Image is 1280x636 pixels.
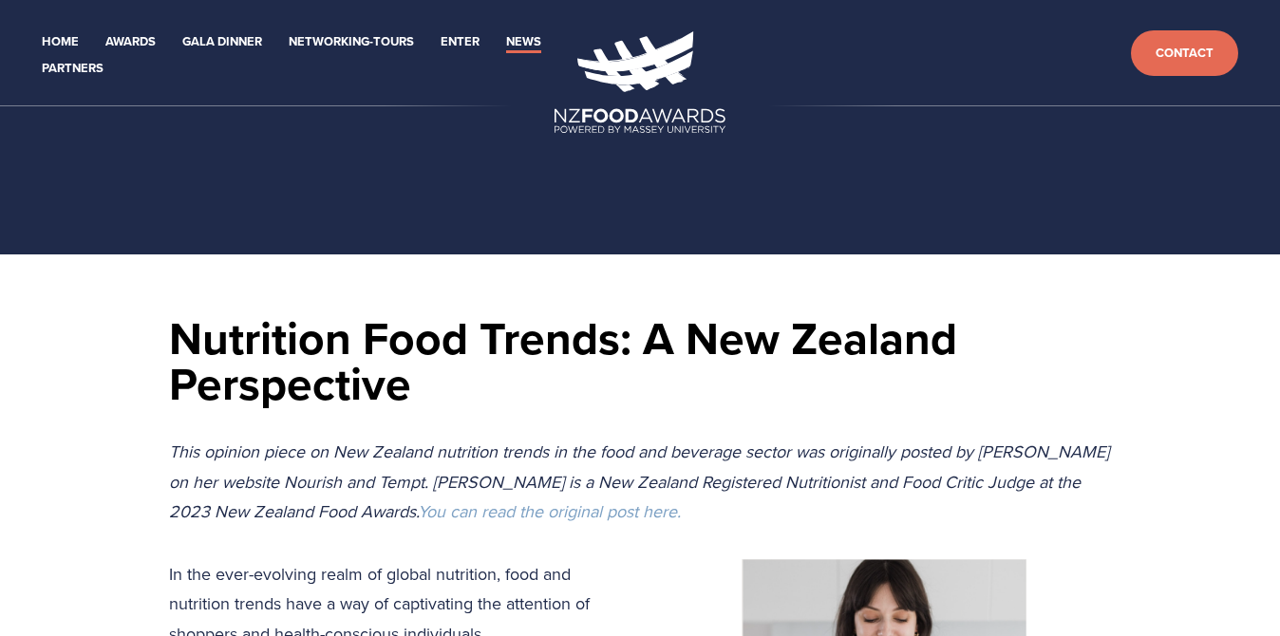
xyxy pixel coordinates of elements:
[169,440,1114,523] em: This opinion piece on New Zealand nutrition trends in the food and beverage sector was originally...
[169,315,1111,406] h1: Nutrition Food Trends: A New Zealand Perspective
[289,31,414,53] a: Networking-Tours
[105,31,156,53] a: Awards
[42,31,79,53] a: Home
[42,58,104,80] a: Partners
[182,31,262,53] a: Gala Dinner
[418,499,681,523] a: You can read the original post here.
[506,31,541,53] a: News
[1131,30,1238,77] a: Contact
[441,31,480,53] a: Enter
